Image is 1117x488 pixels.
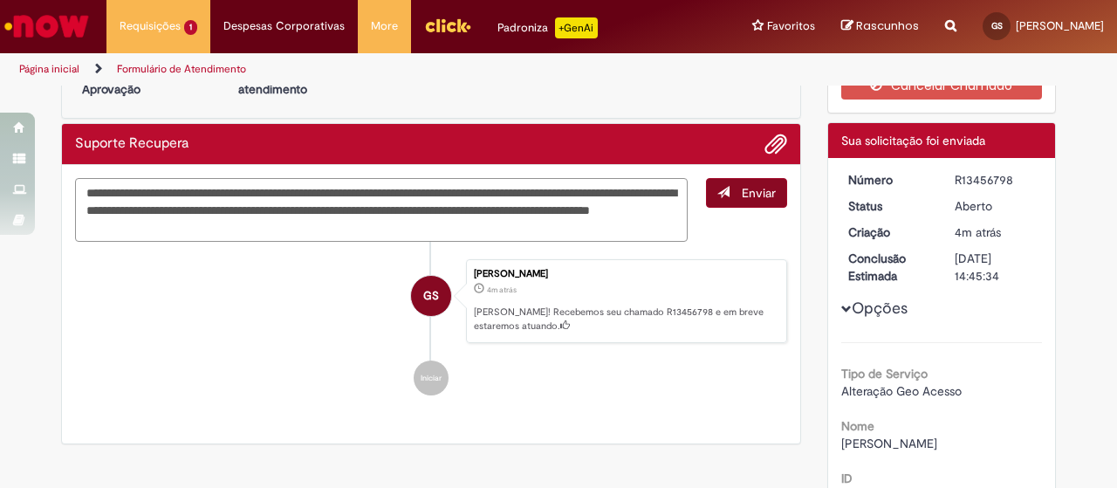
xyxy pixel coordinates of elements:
span: Rascunhos [856,17,919,34]
li: Gabriel Silva Soares [75,259,787,343]
span: 1 [184,20,197,35]
div: Padroniza [497,17,598,38]
button: Adicionar anexos [764,133,787,155]
div: 28/08/2025 10:45:30 [955,223,1036,241]
span: Alteração Geo Acesso [841,383,962,399]
dt: Status [835,197,942,215]
span: More [371,17,398,35]
div: Aberto [955,197,1036,215]
span: [PERSON_NAME] [1016,18,1104,33]
a: Rascunhos [841,18,919,35]
button: Cancelar Chamado [841,72,1043,100]
span: Despesas Corporativas [223,17,345,35]
time: 28/08/2025 10:45:30 [487,285,517,295]
div: R13456798 [955,171,1036,189]
p: [PERSON_NAME]! Recebemos seu chamado R13456798 e em breve estaremos atuando. [474,306,778,333]
button: Enviar [706,178,787,208]
span: Enviar [742,185,776,201]
span: Sua solicitação foi enviada [841,133,985,148]
ul: Histórico de tíquete [75,242,787,413]
a: Página inicial [19,62,79,76]
img: click_logo_yellow_360x200.png [424,12,471,38]
div: Gabriel Silva Soares [411,276,451,316]
img: ServiceNow [2,9,92,44]
b: Nome [841,418,874,434]
ul: Trilhas de página [13,53,731,86]
time: 28/08/2025 10:45:30 [955,224,1001,240]
textarea: Digite sua mensagem aqui... [75,178,688,242]
span: Requisições [120,17,181,35]
span: GS [423,275,439,317]
span: [PERSON_NAME] [841,436,937,451]
span: 4m atrás [955,224,1001,240]
span: GS [991,20,1003,31]
p: +GenAi [555,17,598,38]
span: Favoritos [767,17,815,35]
b: ID [841,471,853,486]
div: [DATE] 14:45:34 [955,250,1036,285]
span: 4m atrás [487,285,517,295]
h2: Suporte Recupera Histórico de tíquete [75,136,188,152]
dt: Conclusão Estimada [835,250,942,285]
dt: Criação [835,223,942,241]
a: Formulário de Atendimento [117,62,246,76]
dt: Número [835,171,942,189]
div: [PERSON_NAME] [474,269,778,279]
b: Tipo de Serviço [841,366,928,381]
